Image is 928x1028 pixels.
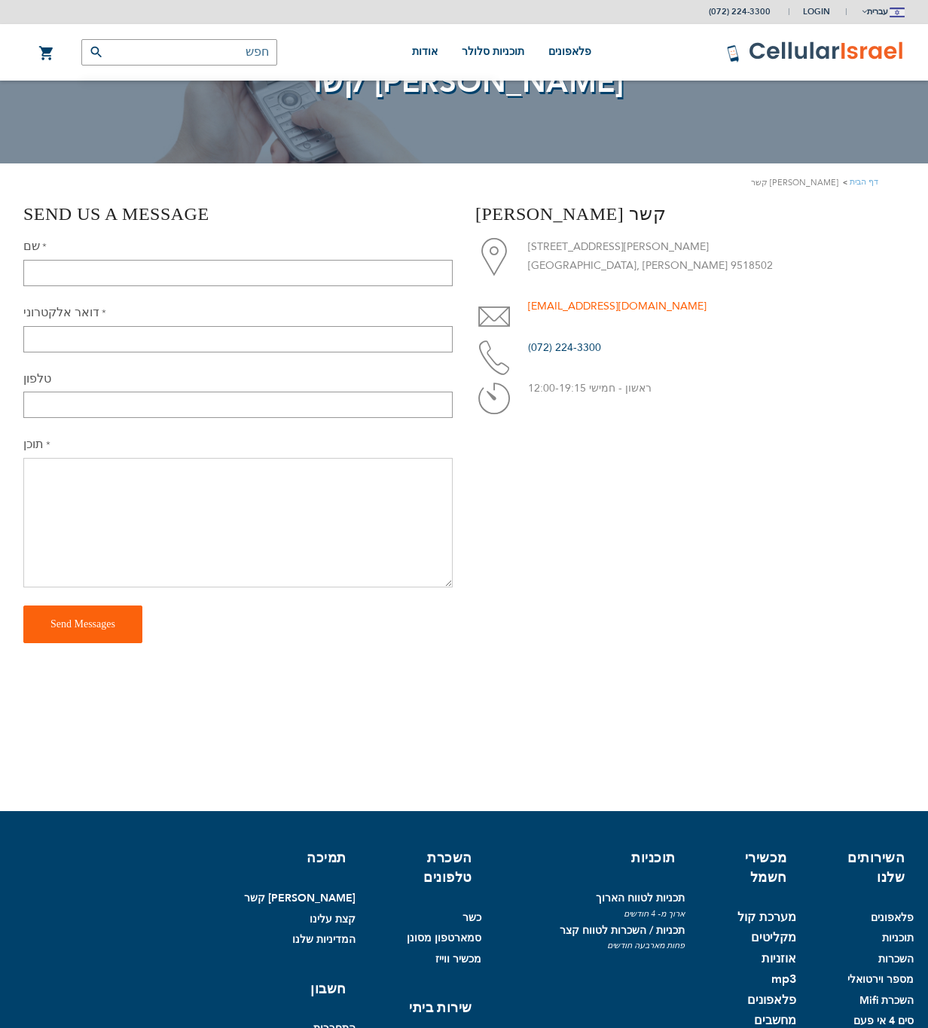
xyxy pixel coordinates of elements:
h6: חשבון [249,980,346,999]
li: [STREET_ADDRESS][PERSON_NAME] [GEOGRAPHIC_DATA], [PERSON_NAME] 9518502 [475,238,905,275]
img: לוגו סלולר ישראל [726,41,905,63]
a: כשר [462,911,481,925]
label: תוכן [23,436,50,453]
a: mp3 [771,972,796,987]
h6: מכשירי חשמל [706,849,787,887]
p: ראשון - חמישי 12:00-19:15 [528,380,905,398]
a: תוכניות [882,931,914,945]
a: אודות [412,24,438,81]
span: פלאפונים [548,46,591,57]
span: תוכניות סלולר [462,46,524,57]
textarea: תוכן [23,458,453,587]
a: [PERSON_NAME] קשר [244,891,356,905]
a: (072) 224-3300 [528,340,601,355]
button: Send Messages [23,606,142,643]
a: סמארטפון מסונן [407,931,481,945]
input: שם [23,260,453,286]
a: [EMAIL_ADDRESS][DOMAIN_NAME] [528,299,707,313]
a: תכניות / השכרות לטווח קצר [560,923,685,938]
a: מכשיר ווייז [435,952,481,966]
span: Send Messages [50,618,115,630]
a: השכרת Mifi [859,993,914,1008]
label: דואר אלקטרוני [23,304,106,322]
label: טלפון [23,371,51,387]
h6: תוכניות [502,849,676,868]
a: תכניות לטווח הארוך [596,891,685,905]
input: טלפון [23,392,453,418]
a: תוכניות סלולר [462,24,524,81]
a: דף הבית [850,176,878,188]
strong: [PERSON_NAME] קשר [751,175,838,190]
img: Jerusalem [890,8,905,17]
a: אוזניות [762,952,796,966]
span: Login [803,6,830,17]
h6: השירותים שלנו [817,849,905,887]
span: פחות מארבעה חודשים [493,940,685,951]
h3: Send us a message [23,201,453,227]
h6: השכרת טלפונים [377,849,472,887]
a: פלאפונים [747,993,796,1008]
a: סים 4 אי פעם [853,1014,914,1028]
label: שם [23,238,47,255]
a: פלאפונים [548,24,591,81]
button: עברית [860,1,905,23]
a: השכרות [878,952,914,966]
h3: [PERSON_NAME] קשר [475,201,905,227]
span: אודות [412,46,438,57]
a: מספר וירטואלי [847,972,914,987]
h6: תמיכה [249,849,346,868]
h6: שירות ביתי [377,999,472,1018]
a: פלאפונים [871,911,914,925]
a: המדיניות שלנו [292,932,356,947]
a: מחשבים [754,1014,796,1028]
a: מערכת קול [737,911,796,925]
span: [PERSON_NAME] קשר [304,62,624,103]
a: קצת עלינו [310,912,356,926]
a: מקליטים [751,931,796,945]
input: דואר אלקטרוני [23,326,453,352]
input: חפש [81,39,277,66]
span: ארוך מ- 4 חודשים [493,908,685,920]
a: (072) 224-3300 [709,6,771,17]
